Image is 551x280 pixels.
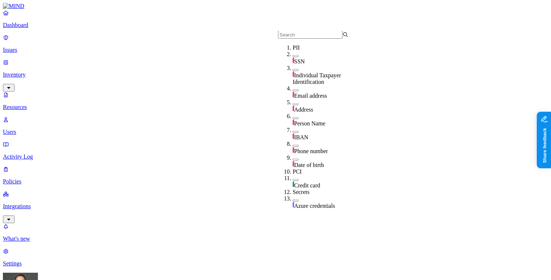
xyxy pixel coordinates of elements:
p: Activity Log [3,153,548,160]
input: Search [278,31,343,39]
span: Azure credentials [294,203,335,209]
a: Inventory [3,59,548,90]
a: Integrations [3,191,548,222]
a: MIND [3,3,548,9]
img: pii-line [293,120,294,125]
img: pii-line [293,71,294,77]
p: What's new [3,236,548,242]
p: Users [3,129,548,135]
span: Date of birth [294,162,324,168]
p: Settings [3,260,548,267]
a: Users [3,116,548,135]
a: Policies [3,166,548,185]
p: Dashboard [3,22,548,28]
span: Person Name [294,120,325,127]
span: Credit card [294,182,320,188]
span: IBAN [294,134,308,140]
div: PII [293,44,363,51]
a: Resources [3,92,548,110]
p: Policies [3,178,548,185]
span: SSN [294,58,305,65]
span: Email address [294,93,327,99]
span: Phone number [294,148,328,154]
p: Issues [3,47,548,53]
a: Issues [3,34,548,53]
img: pii-line [293,133,294,139]
img: pii-line [293,147,294,153]
img: pii-line [293,92,294,98]
span: Individual Taxpayer Identification [293,72,341,85]
img: pii-line [293,161,294,167]
span: Address [294,106,313,113]
img: pii-line [293,106,294,112]
a: What's new [3,223,548,242]
img: pci-line [293,182,294,187]
img: MIND [3,3,24,9]
a: Activity Log [3,141,548,160]
img: secret-line [293,202,294,208]
a: Settings [3,248,548,267]
p: Integrations [3,203,548,210]
p: Inventory [3,71,548,78]
div: Secrets [293,189,363,195]
a: Dashboard [3,9,548,28]
p: Resources [3,104,548,110]
img: pii-line [293,58,294,63]
div: PCI [293,168,363,175]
